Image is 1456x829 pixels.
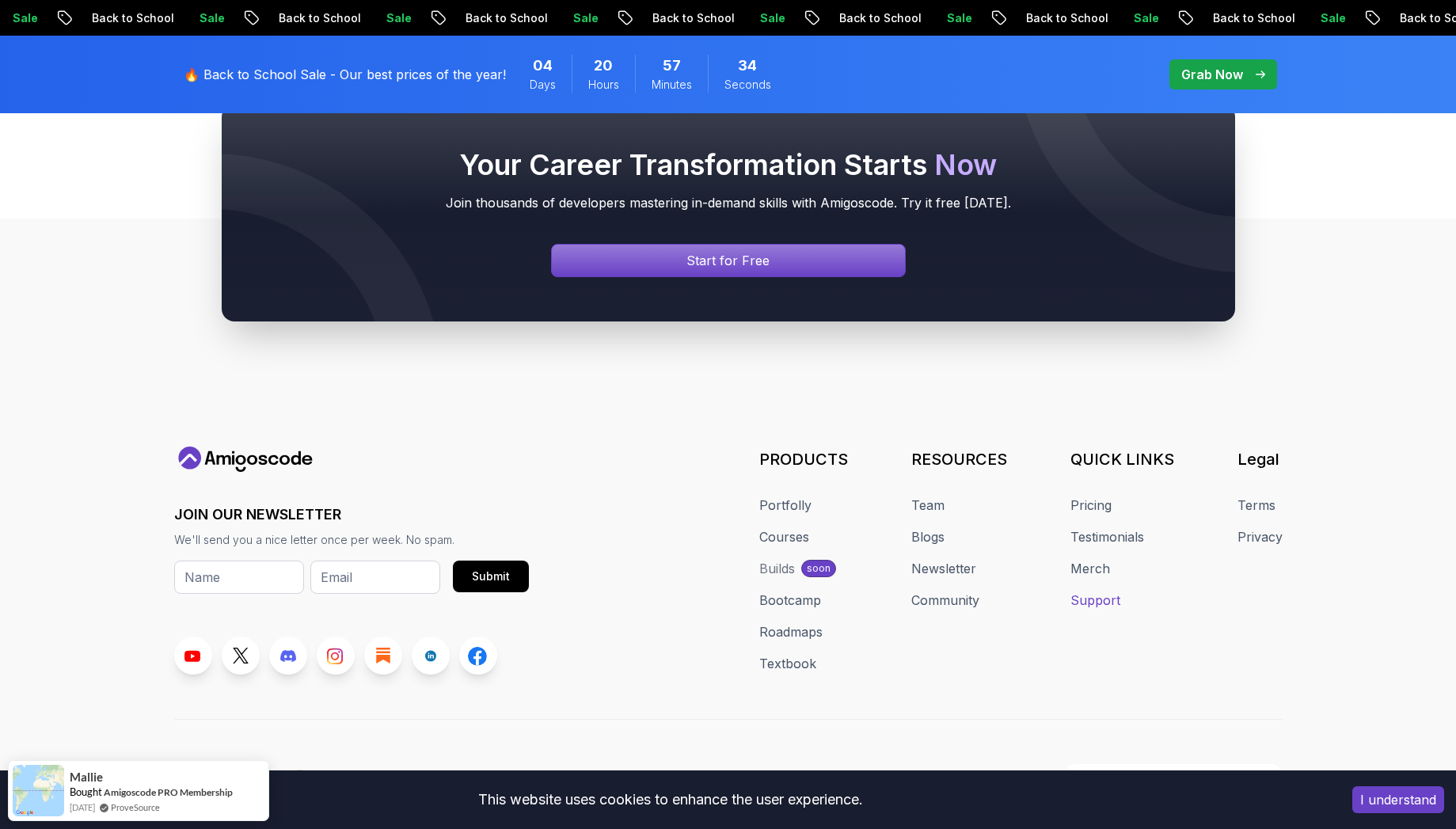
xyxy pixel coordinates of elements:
span: Seconds [724,77,771,93]
p: © 2025 Amigoscode. All rights reserved. [569,766,800,785]
p: Back to School [79,10,187,26]
a: Amigoscode PRO Membership [104,786,233,798]
h3: RESOURCES [911,448,1007,470]
span: 57 Minutes [663,55,681,77]
span: Mallie [70,770,103,784]
h3: QUICK LINKS [1070,448,1174,470]
p: We'll send you a nice letter once per week. No spam. [174,532,529,548]
h2: Your Career Transformation Starts [253,149,1203,181]
p: Start for Free [686,251,770,270]
p: Back to School [827,10,934,26]
span: Hours [588,77,619,93]
a: Youtube link [174,637,212,675]
a: Courses [759,527,809,546]
span: [DATE] [70,800,95,814]
a: Signin page [551,244,906,277]
a: Merch [1070,559,1110,578]
h3: Legal [1237,448,1283,470]
a: Pricing [1070,496,1112,515]
p: Sale [1121,10,1172,26]
p: Sale [561,10,611,26]
a: Community [911,591,979,610]
a: Blog link [364,637,402,675]
div: This website uses cookies to enhance the user experience. [12,782,1329,817]
p: 🔥 Back to School Sale - Our best prices of the year! [184,65,506,84]
span: Now [934,147,997,182]
a: Blogs [911,527,945,546]
a: Textbook [759,654,816,673]
input: Name [174,561,304,594]
span: 34 Seconds [738,55,757,77]
a: ProveSource [111,800,160,814]
span: Bought [70,785,102,798]
p: Back to School [453,10,561,26]
p: [EMAIL_ADDRESS][DOMAIN_NAME] [1089,768,1272,784]
p: Back to School [640,10,747,26]
span: 👋 [291,766,306,785]
a: Facebook link [459,637,497,675]
div: Submit [472,569,510,584]
p: Back to School [1200,10,1308,26]
p: Back to School [266,10,374,26]
p: Back to School [1013,10,1121,26]
span: 20 Hours [594,55,613,77]
p: Sale [747,10,798,26]
a: Newsletter [911,559,976,578]
p: Grab Now [1181,65,1243,84]
a: Twitter link [222,637,260,675]
input: Email [310,561,440,594]
a: [EMAIL_ADDRESS][DOMAIN_NAME] [1063,764,1283,788]
p: Assalamualaikum [174,766,306,785]
a: Terms [1237,496,1275,515]
span: Days [530,77,556,93]
a: Roadmaps [759,622,823,641]
p: Sale [1308,10,1359,26]
div: Builds [759,559,795,578]
a: Instagram link [317,637,355,675]
a: Discord link [269,637,307,675]
p: Sale [374,10,424,26]
button: Submit [453,561,529,592]
button: Accept cookies [1352,786,1444,813]
p: soon [807,562,831,575]
img: provesource social proof notification image [13,765,64,816]
a: Support [1070,591,1120,610]
h3: JOIN OUR NEWSLETTER [174,504,529,526]
a: Team [911,496,945,515]
h3: PRODUCTS [759,448,848,470]
p: Sale [934,10,985,26]
p: Sale [187,10,238,26]
a: Testimonials [1070,527,1144,546]
a: LinkedIn link [412,637,450,675]
span: 4 Days [533,55,553,77]
a: Portfolly [759,496,812,515]
a: Privacy [1237,527,1283,546]
span: Minutes [652,77,692,93]
a: Bootcamp [759,591,821,610]
p: Join thousands of developers mastering in-demand skills with Amigoscode. Try it free [DATE]. [253,193,1203,212]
